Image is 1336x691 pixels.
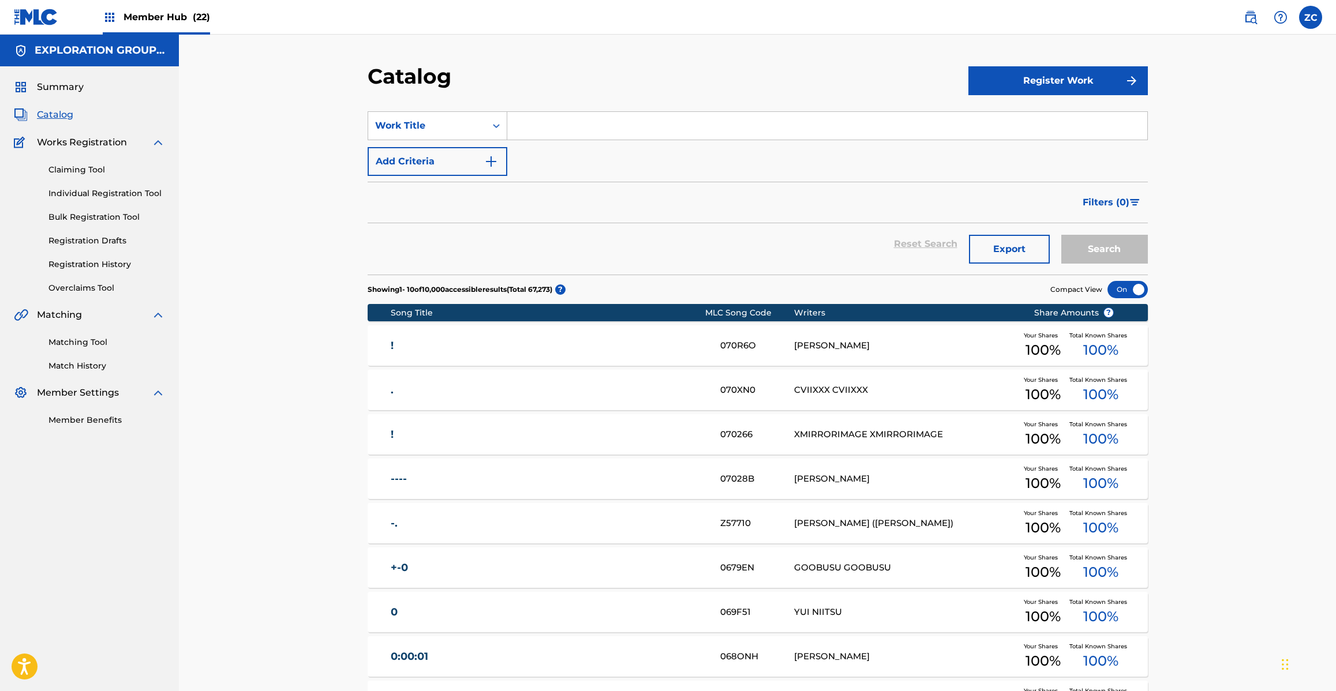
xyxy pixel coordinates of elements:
[1282,647,1289,682] div: Drag
[391,428,705,441] a: !
[1024,553,1062,562] span: Your Shares
[1244,10,1258,24] img: search
[1083,473,1118,494] span: 100 %
[368,63,457,89] h2: Catalog
[391,517,705,530] a: -.
[1024,375,1062,384] span: Your Shares
[1239,6,1262,29] a: Public Search
[1083,340,1118,360] span: 100 %
[1069,464,1132,473] span: Total Known Shares
[1069,509,1132,517] span: Total Known Shares
[48,414,165,426] a: Member Benefits
[368,284,552,295] p: Showing 1 - 10 of 10,000 accessible results (Total 67,273 )
[1026,517,1061,538] span: 100 %
[14,108,28,122] img: Catalog
[37,108,73,122] span: Catalog
[37,80,84,94] span: Summary
[151,308,165,322] img: expand
[1274,10,1288,24] img: help
[720,472,794,486] div: 07028B
[1069,598,1132,606] span: Total Known Shares
[1083,562,1118,583] span: 100 %
[1125,74,1139,88] img: f7272a7cc735f4ea7f67.svg
[14,44,28,58] img: Accounts
[1034,307,1114,319] span: Share Amounts
[1024,331,1062,340] span: Your Shares
[1024,598,1062,606] span: Your Shares
[151,136,165,149] img: expand
[720,650,794,663] div: 068ONH
[1026,473,1061,494] span: 100 %
[794,428,1016,441] div: XMIRRORIMAGE XMIRRORIMAGE
[1024,420,1062,429] span: Your Shares
[555,284,566,295] span: ?
[705,307,794,319] div: MLC Song Code
[124,10,210,24] span: Member Hub
[1299,6,1322,29] div: User Menu
[391,561,705,574] a: +-0
[794,517,1016,530] div: [PERSON_NAME] ([PERSON_NAME])
[794,650,1016,663] div: [PERSON_NAME]
[1069,642,1132,651] span: Total Known Shares
[1026,651,1061,671] span: 100 %
[375,119,479,133] div: Work Title
[794,606,1016,619] div: YUI NIITSU
[720,517,794,530] div: Z57710
[14,136,29,149] img: Works Registration
[1076,188,1148,217] button: Filters (0)
[484,155,498,168] img: 9d2ae6d4665cec9f34b9.svg
[1069,375,1132,384] span: Total Known Shares
[391,339,705,352] a: !
[37,386,119,400] span: Member Settings
[48,211,165,223] a: Bulk Registration Tool
[151,386,165,400] img: expand
[1026,429,1061,449] span: 100 %
[48,235,165,247] a: Registration Drafts
[720,561,794,574] div: 0679EN
[794,561,1016,574] div: GOOBUSU GOOBUSU
[391,472,705,486] a: ----
[368,111,1148,275] form: Search Form
[48,336,165,348] a: Matching Tool
[1069,420,1132,429] span: Total Known Shares
[1269,6,1292,29] div: Help
[1069,331,1132,340] span: Total Known Shares
[1278,636,1336,691] div: Chat Widget
[1024,464,1062,473] span: Your Shares
[1069,553,1132,562] span: Total Known Shares
[391,650,705,663] a: 0:00:01
[1083,606,1118,627] span: 100 %
[1083,429,1118,449] span: 100 %
[14,108,73,122] a: CatalogCatalog
[37,308,82,322] span: Matching
[391,606,705,619] a: 0
[193,12,210,22] span: (22)
[14,386,28,400] img: Member Settings
[1026,606,1061,627] span: 100 %
[48,187,165,200] a: Individual Registration Tool
[794,339,1016,352] div: [PERSON_NAME]
[794,307,1016,319] div: Writers
[48,282,165,294] a: Overclaims Tool
[1026,340,1061,360] span: 100 %
[968,66,1148,95] button: Register Work
[103,10,117,24] img: Top Rightsholders
[368,147,507,176] button: Add Criteria
[1026,562,1061,583] span: 100 %
[14,80,84,94] a: SummarySummary
[14,9,58,25] img: MLC Logo
[1083,517,1118,538] span: 100 %
[1104,308,1113,317] span: ?
[48,164,165,176] a: Claiming Tool
[35,44,165,57] h5: EXPLORATION GROUP LLC
[720,606,794,619] div: 069F51
[391,307,705,319] div: Song Title
[1304,478,1336,571] iframe: Resource Center
[48,258,165,271] a: Registration History
[1083,196,1129,209] span: Filters ( 0 )
[391,384,705,397] a: .
[1050,284,1102,295] span: Compact View
[1026,384,1061,405] span: 100 %
[969,235,1050,264] button: Export
[1083,651,1118,671] span: 100 %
